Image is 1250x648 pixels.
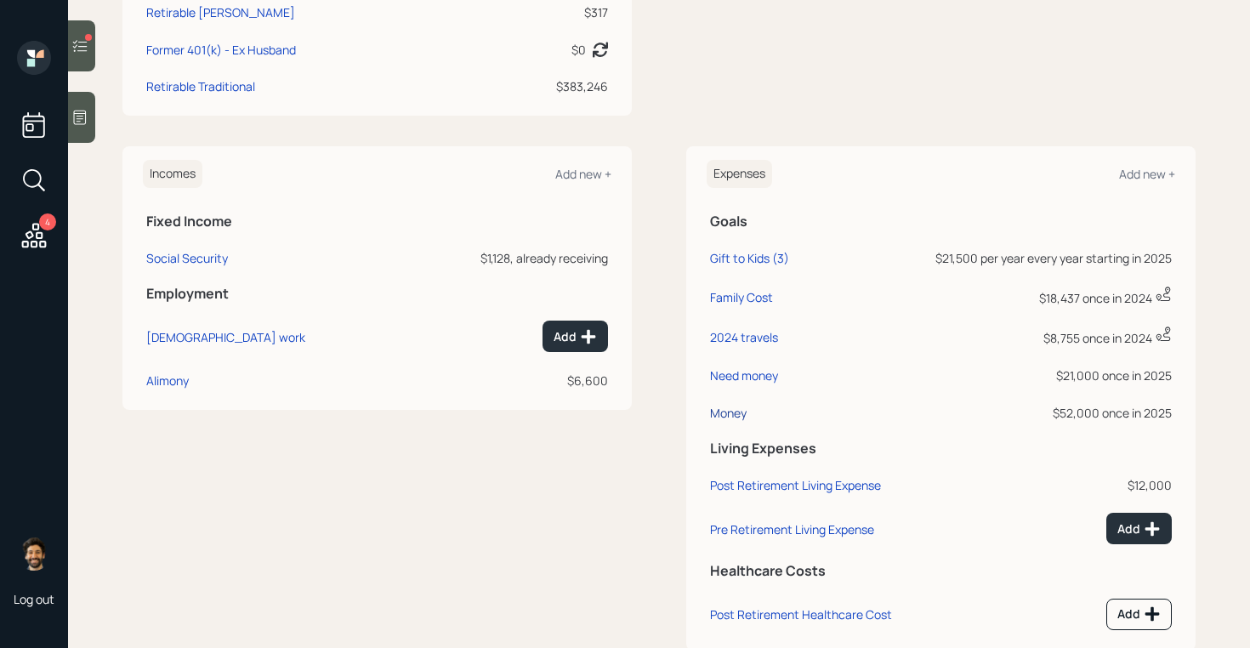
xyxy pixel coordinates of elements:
[146,77,255,95] div: Retirable Traditional
[1106,599,1172,630] button: Add
[710,289,773,305] div: Family Cost
[710,441,1172,457] h5: Living Expenses
[146,372,189,389] div: Alimony
[146,3,295,21] div: Retirable [PERSON_NAME]
[710,405,747,421] div: Money
[146,286,608,302] h5: Employment
[1106,513,1172,544] button: Add
[1117,520,1161,537] div: Add
[146,213,608,230] h5: Fixed Income
[915,367,1172,384] div: $21,000 once in 2025
[915,476,1172,494] div: $12,000
[405,249,608,267] div: $1,128, already receiving
[1119,166,1175,182] div: Add new +
[146,250,228,266] div: Social Security
[707,160,772,188] h6: Expenses
[487,3,608,21] div: $317
[915,249,1172,267] div: $21,500 per year every year starting in 2025
[39,213,56,230] div: 4
[487,77,608,95] div: $383,246
[143,160,202,188] h6: Incomes
[915,404,1172,422] div: $52,000 once in 2025
[915,286,1172,307] div: $18,437 once in 2024
[710,477,881,493] div: Post Retirement Living Expense
[17,537,51,571] img: eric-schwartz-headshot.png
[1117,605,1161,622] div: Add
[710,521,874,537] div: Pre Retirement Living Expense
[710,367,778,384] div: Need money
[710,606,892,622] div: Post Retirement Healthcare Cost
[710,329,778,345] div: 2024 travels
[710,250,789,266] div: Gift to Kids (3)
[554,328,597,345] div: Add
[710,563,1172,579] h5: Healthcare Costs
[146,329,305,345] div: [DEMOGRAPHIC_DATA] work
[571,41,586,59] div: $0
[555,166,611,182] div: Add new +
[710,213,1172,230] h5: Goals
[146,41,296,59] div: Former 401(k) - Ex Husband
[543,321,608,352] button: Add
[915,326,1172,347] div: $8,755 once in 2024
[14,591,54,607] div: Log out
[405,372,608,389] div: $6,600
